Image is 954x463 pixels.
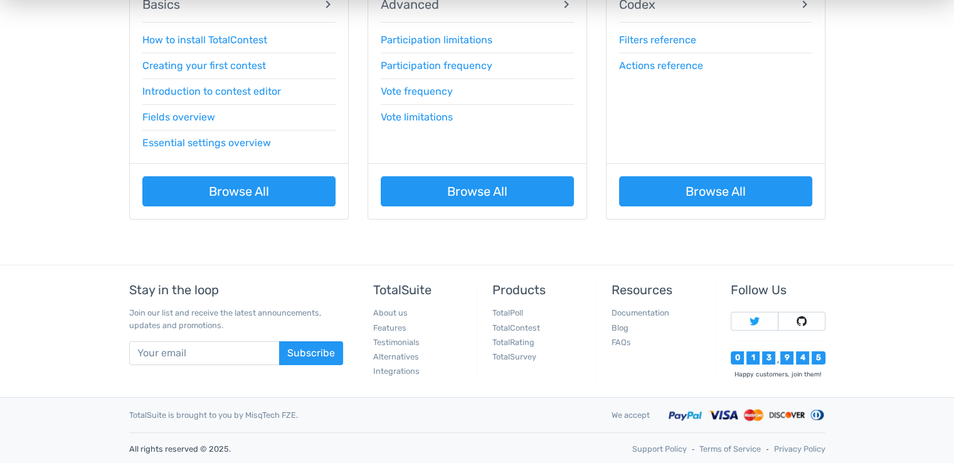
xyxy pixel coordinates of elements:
a: Introduction to contest editor [142,85,281,97]
p: Join our list and receive the latest announcements, updates and promotions. [129,307,343,331]
a: About us [373,308,408,317]
a: Support Policy [632,443,687,455]
div: 0 [731,351,744,365]
div: 5 [812,351,825,365]
a: Privacy Policy [774,443,825,455]
a: Vote frequency [381,85,453,97]
span: ‐ [766,443,768,455]
a: Alternatives [373,352,419,361]
a: Actions reference [619,60,703,72]
a: Terms of Service [699,443,761,455]
a: TotalSurvey [492,352,536,361]
a: Features [373,323,406,333]
a: Participation frequency [381,60,492,72]
div: , [775,356,780,365]
h5: Stay in the loop [129,283,343,297]
div: 1 [746,351,760,365]
a: Participation limitations [381,34,492,46]
a: Testimonials [373,338,420,347]
img: Accepted payment methods [669,408,825,422]
a: Documentation [612,308,669,317]
img: Follow TotalSuite on Github [797,316,807,326]
a: Filters reference [619,34,696,46]
a: TotalPoll [492,308,523,317]
div: 4 [796,351,809,365]
span: ‐ [692,443,694,455]
a: Creating your first contest [142,60,266,72]
a: Vote limitations [381,111,453,123]
div: TotalSuite is brought to you by MisqTech FZE. [120,409,602,421]
a: Fields overview [142,111,215,123]
a: Essential settings overview [142,137,271,149]
a: Browse All [619,176,812,206]
a: TotalContest [492,323,540,333]
a: Blog [612,323,628,333]
a: Browse All [381,176,574,206]
a: Integrations [373,366,420,376]
p: All rights reserved © 2025. [129,443,468,455]
a: TotalRating [492,338,534,347]
a: Browse All [142,176,336,206]
h5: TotalSuite [373,283,467,297]
a: FAQs [612,338,631,347]
div: Happy customers, join them! [731,370,825,379]
div: 3 [762,351,775,365]
img: Follow TotalSuite on Twitter [750,316,760,326]
h5: Products [492,283,586,297]
div: We accept [602,409,659,421]
a: How to install TotalContest [142,34,267,46]
div: 9 [780,351,793,365]
h5: Resources [612,283,706,297]
h5: Follow Us [731,283,825,297]
input: Your email [129,341,280,365]
button: Subscribe [279,341,343,365]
